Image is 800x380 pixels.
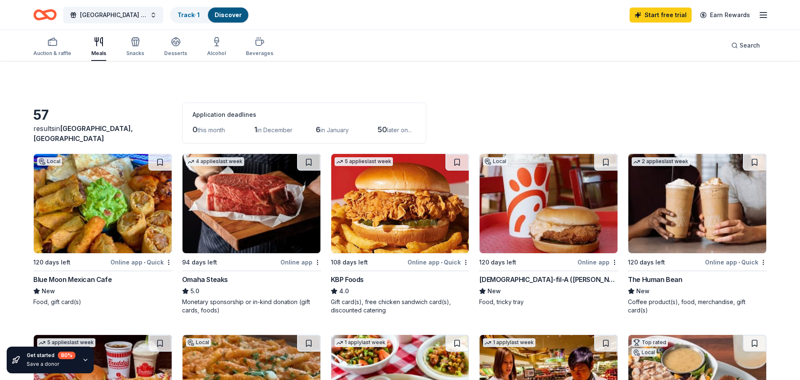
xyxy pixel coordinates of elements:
div: Online app [577,257,618,267]
div: 120 days left [628,257,665,267]
div: 2 applies last week [632,157,690,166]
span: 50 [377,125,387,134]
div: Save a donor [27,361,75,367]
div: Online app [280,257,321,267]
span: New [42,286,55,296]
button: Beverages [246,33,273,61]
button: Auction & raffle [33,33,71,61]
span: [GEOGRAPHIC_DATA] Graduation Ball/Annual Fashion Show 2026 [80,10,147,20]
div: The Human Bean [628,274,682,284]
button: Search [725,37,767,54]
div: 57 [33,107,172,123]
div: 80 % [58,352,75,359]
div: 94 days left [182,257,217,267]
a: Image for KBP Foods5 applieslast week108 days leftOnline app•QuickKBP Foods4.0Gift card(s), free ... [331,154,470,315]
span: Search [740,40,760,50]
div: 120 days left [479,257,516,267]
div: 108 days left [331,257,368,267]
a: Image for Chick-fil-A (Ramsey)Local120 days leftOnline app[DEMOGRAPHIC_DATA]-fil-A ([PERSON_NAME]... [479,154,618,306]
div: Omaha Steaks [182,274,228,284]
div: Local [186,338,211,347]
span: in December [257,126,292,133]
a: Discover [215,11,242,18]
div: Auction & raffle [33,50,71,57]
span: 4.0 [339,286,349,296]
button: Meals [91,33,106,61]
img: Image for KBP Foods [331,154,469,253]
a: Home [33,5,57,25]
a: Image for The Human Bean2 applieslast week120 days leftOnline app•QuickThe Human BeanNewCoffee pr... [628,154,767,315]
button: Desserts [164,33,187,61]
img: Image for The Human Bean [628,154,766,253]
div: Blue Moon Mexican Cafe [33,274,112,284]
div: Online app Quick [407,257,469,267]
a: Earn Rewards [695,8,755,23]
div: Monetary sponsorship or in-kind donation (gift cards, foods) [182,298,321,315]
span: 6 [316,125,320,134]
div: 120 days left [33,257,70,267]
div: Coffee product(s), food, merchandise, gift card(s) [628,298,767,315]
button: Alcohol [207,33,226,61]
div: Local [483,157,508,166]
div: [DEMOGRAPHIC_DATA]-fil-A ([PERSON_NAME]) [479,274,618,284]
img: Image for Omaha Steaks [182,154,320,253]
div: Get started [27,352,75,359]
div: Online app Quick [705,257,767,267]
span: New [636,286,650,296]
div: 5 applies last week [335,157,393,166]
span: New [487,286,501,296]
span: later on... [387,126,412,133]
div: Desserts [164,50,187,57]
div: Food, tricky tray [479,298,618,306]
button: [GEOGRAPHIC_DATA] Graduation Ball/Annual Fashion Show 2026 [63,7,163,23]
div: Snacks [126,50,144,57]
div: Meals [91,50,106,57]
div: Beverages [246,50,273,57]
img: Image for Chick-fil-A (Ramsey) [480,154,617,253]
div: Top rated [632,338,668,347]
div: Local [37,157,62,166]
img: Image for Blue Moon Mexican Cafe [34,154,172,253]
div: Gift card(s), free chicken sandwich card(s), discounted catering [331,298,470,315]
span: [GEOGRAPHIC_DATA], [GEOGRAPHIC_DATA] [33,124,133,143]
span: 1 [254,125,257,134]
span: • [441,259,442,266]
a: Image for Blue Moon Mexican CafeLocal120 days leftOnline app•QuickBlue Moon Mexican CafeNewFood, ... [33,154,172,306]
div: KBP Foods [331,274,364,284]
div: Local [632,348,657,357]
span: this month [197,126,225,133]
div: results [33,123,172,143]
div: Food, gift card(s) [33,298,172,306]
span: in January [320,126,349,133]
span: 5.0 [190,286,199,296]
div: Application deadlines [192,110,416,120]
div: 1 apply last week [483,338,535,347]
div: Online app Quick [110,257,172,267]
button: Track· 1Discover [170,7,249,23]
a: Image for Omaha Steaks 4 applieslast week94 days leftOnline appOmaha Steaks5.0Monetary sponsorshi... [182,154,321,315]
a: Start free trial [630,8,692,23]
div: 5 applies last week [37,338,95,347]
a: Track· 1 [177,11,200,18]
div: Alcohol [207,50,226,57]
span: 0 [192,125,197,134]
span: • [738,259,740,266]
span: • [144,259,145,266]
span: in [33,124,133,143]
div: 4 applies last week [186,157,244,166]
button: Snacks [126,33,144,61]
div: 1 apply last week [335,338,387,347]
